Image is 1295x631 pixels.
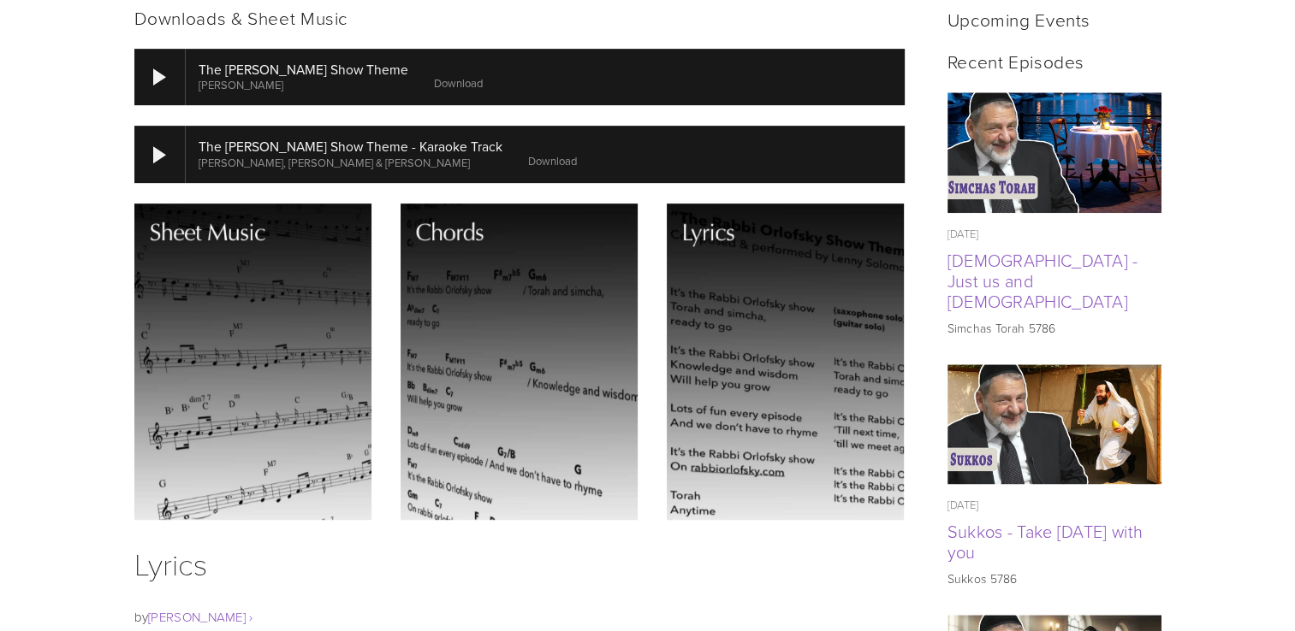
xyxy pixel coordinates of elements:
[947,570,1161,587] p: Sukkos 5786
[947,9,1161,30] h2: Upcoming Events
[947,497,979,512] time: [DATE]
[947,92,1161,213] img: Simchas Torah - Just us and Hashem
[947,519,1144,563] a: Sukkos - Take [DATE] with you
[947,50,1161,72] h2: Recent Episodes
[134,540,905,587] h1: Lyrics
[947,92,1161,213] a: Simchas Torah - Just us and Hashem
[134,7,905,28] h2: Downloads & Sheet Music
[947,226,979,241] time: [DATE]
[148,608,253,626] a: [PERSON_NAME] ›
[947,364,1161,485] img: Sukkos - Take Yom Kippur with you
[947,320,1161,337] p: Simchas Torah 5786
[947,364,1161,485] a: Sukkos - Take Yom Kippur with you
[134,607,905,628] p: by
[528,153,577,168] a: Download
[947,248,1138,313] a: [DEMOGRAPHIC_DATA] - Just us and [DEMOGRAPHIC_DATA]
[434,75,483,91] a: Download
